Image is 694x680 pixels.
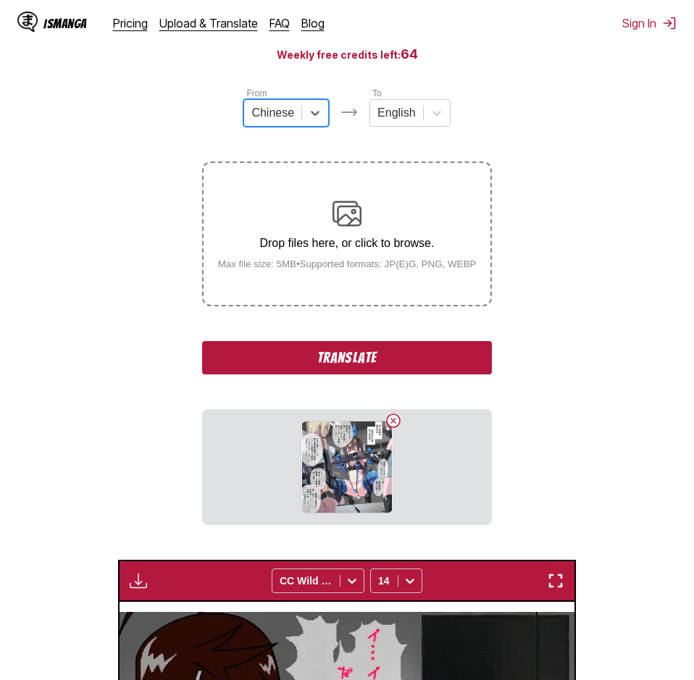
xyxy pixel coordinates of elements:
[206,237,488,250] p: Drop files here, or click to browse.
[17,12,113,35] a: IsManga LogoIsManga
[340,104,358,121] img: Languages icon
[202,341,492,374] button: Translate
[159,16,258,30] a: Upload & Translate
[301,16,325,30] a: Blog
[401,46,418,62] span: 64
[17,12,38,32] img: IsManga Logo
[43,17,87,30] div: IsManga
[622,16,677,30] button: Sign In
[113,16,148,30] a: Pricing
[662,16,677,30] img: Sign out
[372,88,382,98] label: To
[206,259,488,269] small: Max file size: 5MB • Supported formats: JP(E)G, PNG, WEBP
[385,412,402,429] button: Delete image
[130,572,147,589] img: Download translated images
[269,16,290,30] a: FAQ
[35,45,659,63] h3: Weekly free credits left:
[547,572,564,589] img: Enter fullscreen
[246,88,267,98] label: From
